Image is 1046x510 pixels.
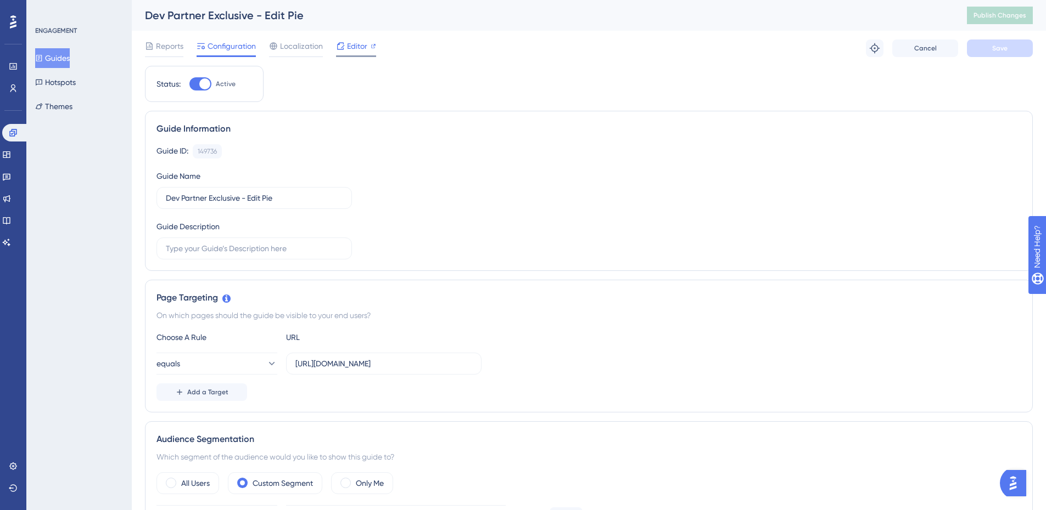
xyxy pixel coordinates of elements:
[1000,467,1033,500] iframe: UserGuiding AI Assistant Launcher
[156,309,1021,322] div: On which pages should the guide be visible to your end users?
[914,44,937,53] span: Cancel
[967,7,1033,24] button: Publish Changes
[156,331,277,344] div: Choose A Rule
[181,477,210,490] label: All Users
[967,39,1033,57] button: Save
[208,39,256,53] span: Configuration
[974,11,1026,20] span: Publish Changes
[166,242,343,254] input: Type your Guide’s Description here
[156,383,247,401] button: Add a Target
[145,8,939,23] div: Dev Partner Exclusive - Edit Pie
[156,220,220,233] div: Guide Description
[187,388,228,396] span: Add a Target
[216,80,236,88] span: Active
[35,97,72,116] button: Themes
[35,72,76,92] button: Hotspots
[280,39,323,53] span: Localization
[35,26,77,35] div: ENGAGEMENT
[347,39,367,53] span: Editor
[295,358,472,370] input: yourwebsite.com/path
[198,147,217,156] div: 149736
[166,192,343,204] input: Type your Guide’s Name here
[156,291,1021,304] div: Page Targeting
[992,44,1008,53] span: Save
[156,357,180,370] span: equals
[892,39,958,57] button: Cancel
[286,331,407,344] div: URL
[253,477,313,490] label: Custom Segment
[156,169,200,183] div: Guide Name
[26,3,69,16] span: Need Help?
[156,144,188,158] div: Guide ID:
[156,122,1021,135] div: Guide Information
[35,48,70,68] button: Guides
[356,477,384,490] label: Only Me
[156,353,277,375] button: equals
[156,450,1021,463] div: Which segment of the audience would you like to show this guide to?
[156,433,1021,446] div: Audience Segmentation
[156,77,181,90] div: Status:
[156,39,183,53] span: Reports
